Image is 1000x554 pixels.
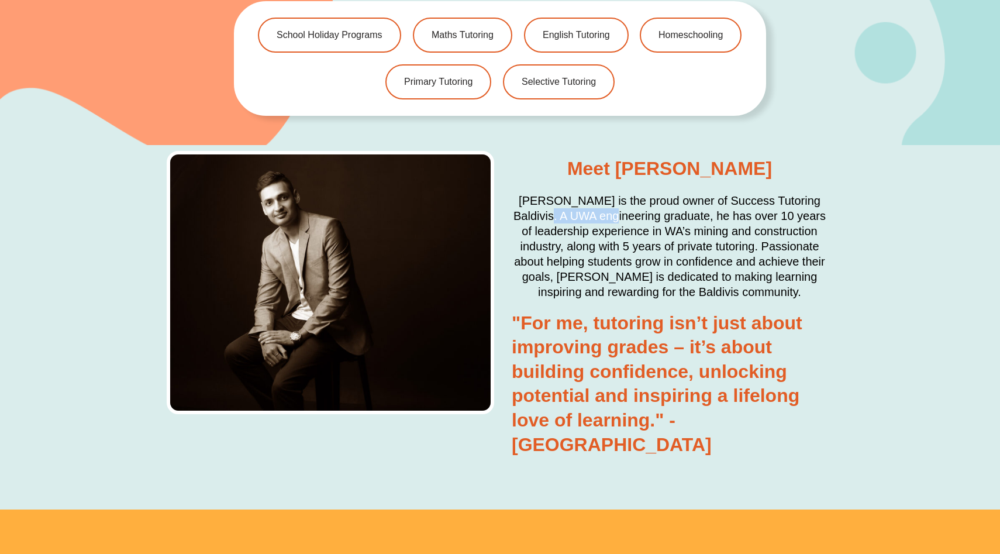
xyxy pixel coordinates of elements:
h2: [PERSON_NAME] is the proud owner of Success Tutoring Baldivis. A UWA engineering graduate, he has... [512,193,827,300]
span: English Tutoring [543,30,610,40]
a: Selective Tutoring [503,64,615,99]
h2: "For me, tutoring isn’t just about improving grades – it’s about building confidence, unlocking p... [512,311,827,457]
span: Homeschooling [658,30,723,40]
a: Primary Tutoring [385,64,491,99]
span: School Holiday Programs [277,30,382,40]
span: Primary Tutoring [404,77,473,87]
a: School Holiday Programs [258,18,401,53]
h2: Meet [PERSON_NAME] [567,157,772,181]
iframe: Chat Widget [942,498,1000,554]
a: English Tutoring [524,18,629,53]
a: Homeschooling [640,18,742,53]
span: Maths Tutoring [432,30,494,40]
a: Maths Tutoring [413,18,512,53]
span: Selective Tutoring [522,77,596,87]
